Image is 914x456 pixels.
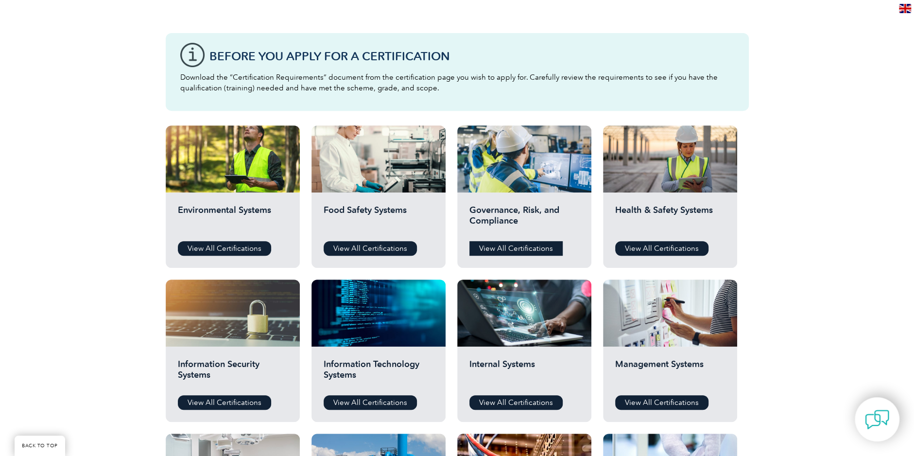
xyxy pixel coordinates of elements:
a: View All Certifications [469,395,563,410]
h3: Before You Apply For a Certification [209,50,734,62]
img: en [899,4,911,13]
p: Download the “Certification Requirements” document from the certification page you wish to apply ... [180,72,734,93]
a: View All Certifications [324,241,417,256]
a: View All Certifications [615,395,708,410]
h2: Internal Systems [469,359,579,388]
h2: Management Systems [615,359,725,388]
a: View All Certifications [178,395,271,410]
h2: Food Safety Systems [324,205,433,234]
h2: Environmental Systems [178,205,288,234]
h2: Governance, Risk, and Compliance [469,205,579,234]
h2: Health & Safety Systems [615,205,725,234]
a: BACK TO TOP [15,436,65,456]
h2: Information Technology Systems [324,359,433,388]
a: View All Certifications [324,395,417,410]
a: View All Certifications [615,241,708,256]
img: contact-chat.png [865,407,889,432]
a: View All Certifications [469,241,563,256]
h2: Information Security Systems [178,359,288,388]
a: View All Certifications [178,241,271,256]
